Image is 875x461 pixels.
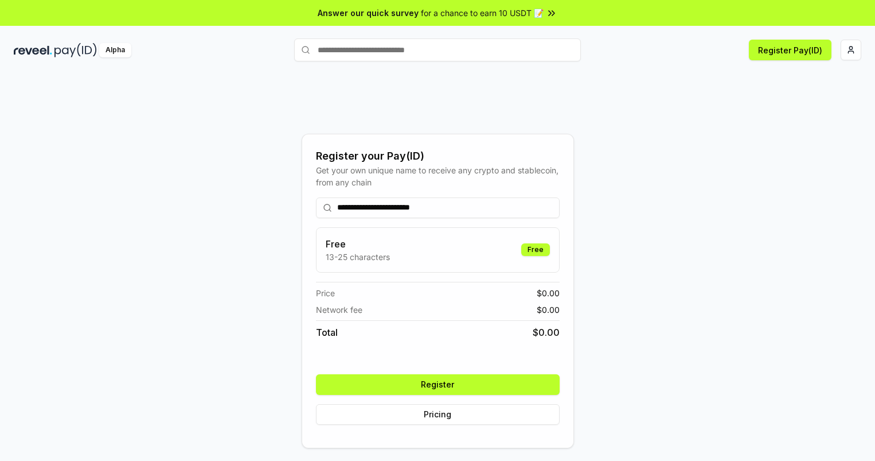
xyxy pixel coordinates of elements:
[316,304,362,316] span: Network fee
[326,237,390,251] h3: Free
[54,43,97,57] img: pay_id
[316,326,338,339] span: Total
[14,43,52,57] img: reveel_dark
[316,404,560,425] button: Pricing
[316,164,560,188] div: Get your own unique name to receive any crypto and stablecoin, from any chain
[316,287,335,299] span: Price
[533,326,560,339] span: $ 0.00
[326,251,390,263] p: 13-25 characters
[749,40,831,60] button: Register Pay(ID)
[537,304,560,316] span: $ 0.00
[521,243,550,256] div: Free
[316,148,560,164] div: Register your Pay(ID)
[421,7,544,19] span: for a chance to earn 10 USDT 📝
[316,374,560,395] button: Register
[537,287,560,299] span: $ 0.00
[318,7,419,19] span: Answer our quick survey
[99,43,131,57] div: Alpha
